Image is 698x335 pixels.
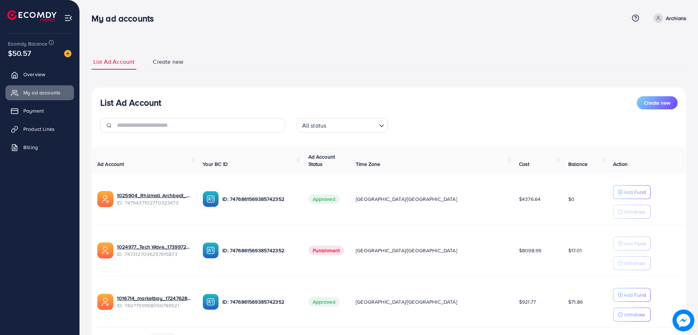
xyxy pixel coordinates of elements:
[568,247,582,254] span: $17.01
[117,302,191,309] span: ID: 7407799958096789521
[568,160,588,168] span: Balance
[624,291,646,299] p: Add Fund
[23,144,38,151] span: Billing
[624,188,646,196] p: Add Fund
[308,297,340,307] span: Approved
[64,14,73,22] img: menu
[97,191,113,207] img: ic-ads-acc.e4c84228.svg
[153,58,183,66] span: Create new
[23,89,61,96] span: My ad accounts
[666,14,686,23] p: Archians
[519,247,541,254] span: $8098.99
[100,97,161,108] h3: List Ad Account
[568,298,583,305] span: $71.86
[5,104,74,118] a: Payment
[519,160,530,168] span: Cost
[5,140,74,155] a: Billing
[613,185,651,199] button: Add Fund
[91,13,160,24] h3: My ad accounts
[356,298,457,305] span: [GEOGRAPHIC_DATA]/[GEOGRAPHIC_DATA]
[613,256,651,270] button: Withdraw
[23,107,44,114] span: Payment
[356,247,457,254] span: [GEOGRAPHIC_DATA]/[GEOGRAPHIC_DATA]
[624,310,645,319] p: Withdraw
[222,195,296,203] p: ID: 7476861569385742352
[117,295,191,302] a: 1016714_marketbay_1724762849692
[23,71,45,78] span: Overview
[519,195,541,203] span: $4376.64
[5,85,74,100] a: My ad accounts
[624,207,645,216] p: Withdraw
[624,259,645,268] p: Withdraw
[644,99,670,106] span: Create new
[117,250,191,258] span: ID: 7473127036257615873
[308,153,335,168] span: Ad Account Status
[308,194,340,204] span: Approved
[356,195,457,203] span: [GEOGRAPHIC_DATA]/[GEOGRAPHIC_DATA]
[624,239,646,248] p: Add Fund
[308,246,344,255] span: Punishment
[117,295,191,309] div: <span class='underline'>1016714_marketbay_1724762849692</span></br>7407799958096789521
[301,120,328,131] span: All status
[23,125,55,133] span: Product Links
[328,119,376,131] input: Search for option
[5,122,74,136] a: Product Links
[222,246,296,255] p: ID: 7476861569385742352
[97,294,113,310] img: ic-ads-acc.e4c84228.svg
[8,48,31,58] span: $50.57
[203,160,228,168] span: Your BC ID
[117,192,191,207] div: <span class='underline'>1025904_Rhizmall Archbeat_1741442161001</span></br>7479437102770323473
[672,309,694,331] img: image
[613,237,651,250] button: Add Fund
[97,242,113,258] img: ic-ads-acc.e4c84228.svg
[637,96,678,109] button: Create new
[203,242,219,258] img: ic-ba-acc.ded83a64.svg
[7,10,56,22] img: logo
[97,160,124,168] span: Ad Account
[117,243,191,258] div: <span class='underline'>1024977_Tech Wave_1739972983986</span></br>7473127036257615873
[8,40,47,47] span: Ecomdy Balance
[203,294,219,310] img: ic-ba-acc.ded83a64.svg
[519,298,536,305] span: $921.77
[356,160,380,168] span: Time Zone
[203,191,219,207] img: ic-ba-acc.ded83a64.svg
[297,118,388,133] div: Search for option
[651,13,686,23] a: Archians
[117,192,191,199] a: 1025904_Rhizmall Archbeat_1741442161001
[64,50,71,57] img: image
[5,67,74,82] a: Overview
[613,288,651,302] button: Add Fund
[568,195,574,203] span: $0
[117,199,191,206] span: ID: 7479437102770323473
[117,243,191,250] a: 1024977_Tech Wave_1739972983986
[613,308,651,322] button: Withdraw
[222,297,296,306] p: ID: 7476861569385742352
[613,160,628,168] span: Action
[613,205,651,219] button: Withdraw
[93,58,134,66] span: List Ad Account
